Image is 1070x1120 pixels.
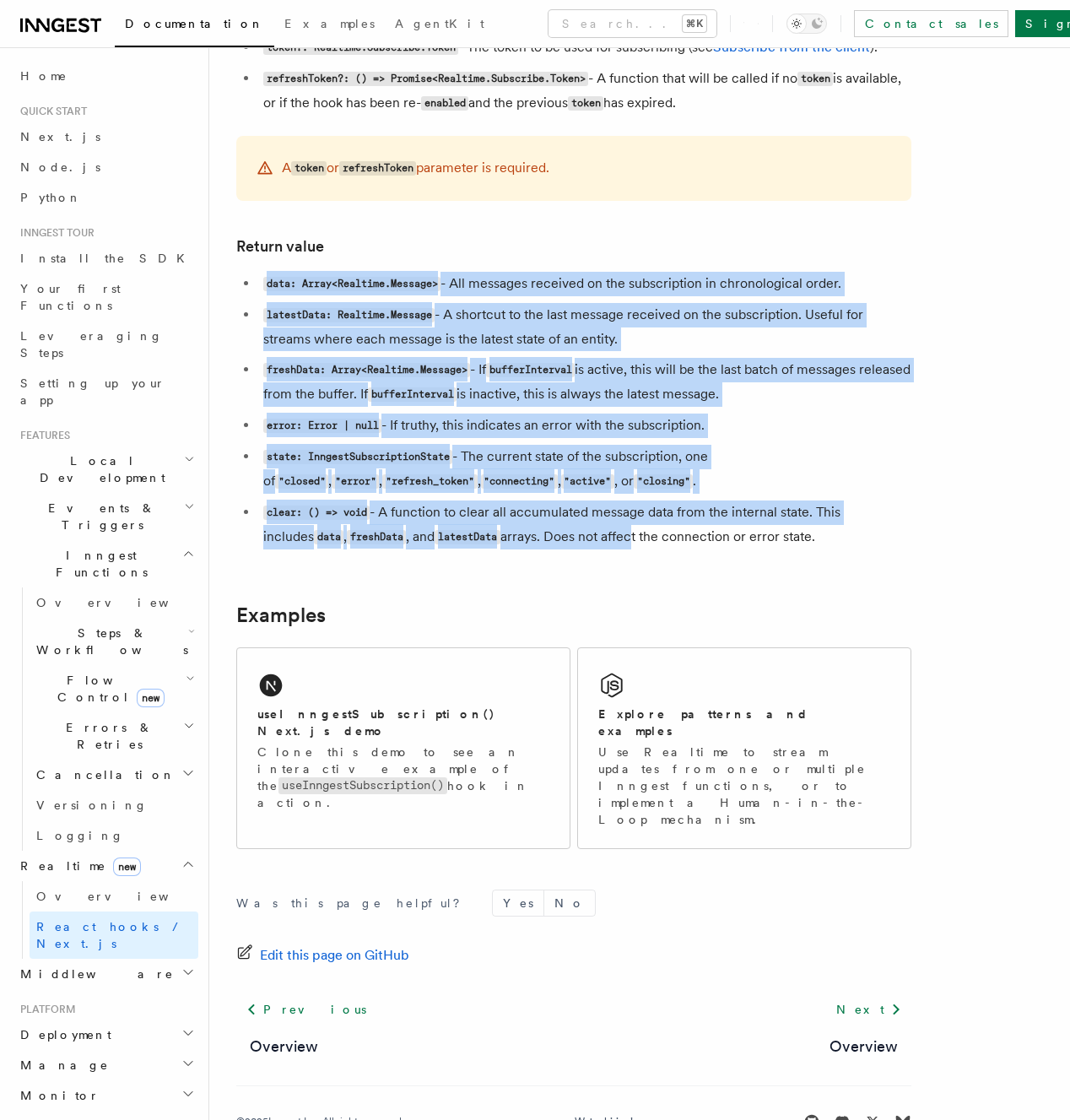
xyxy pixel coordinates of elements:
a: Home [14,61,198,91]
a: AgentKit [385,5,494,46]
code: token [797,72,833,86]
span: Events & Triggers [14,500,184,533]
span: Edit this page on GitHub [260,944,409,967]
span: Realtime [14,858,141,874]
span: Quick start [14,105,87,118]
code: useInngestSubscription() [278,777,447,793]
code: refreshToken?: () => Promise<Realtime.Subscribe.Token> [263,72,588,86]
span: Deployment [14,1026,111,1043]
a: Return value [236,235,324,258]
code: "closed" [275,474,328,489]
a: Overview [30,587,198,618]
p: Was this page helpful? [236,895,472,912]
li: - A function to clear all accumulated message data from the internal state. This includes , , and... [258,500,911,549]
span: new [137,689,165,707]
li: - All messages received on the subscription in chronological order. [258,272,911,296]
code: state: InngestSubscriptionState [263,450,452,464]
span: Versioning [36,798,148,812]
a: Contact sales [854,10,1008,37]
code: freshData: Array<Realtime.Message> [263,363,470,377]
code: data [314,530,343,544]
code: "refresh_token" [382,474,477,489]
span: Inngest Functions [14,547,182,581]
button: No [544,890,595,916]
span: AgentKit [395,17,484,30]
code: freshData [347,530,406,544]
span: Flow Control [30,672,186,706]
button: Toggle dark mode [786,14,827,34]
code: token [568,96,603,111]
div: Realtimenew [14,881,198,959]
code: data: Array<Realtime.Message> [263,277,440,291]
code: "closing" [634,474,693,489]
span: Monitor [14,1087,100,1104]
span: Middleware [14,966,174,982]
a: Logging [30,820,198,851]
span: Leveraging Steps [20,329,163,360]
p: Use Realtime to stream updates from one or multiple Inngest functions, or to implement a Human-in... [598,744,890,828]
button: Search...⌘K [549,10,716,37]
span: Install the SDK [20,252,195,265]
a: Explore patterns and examplesUse Realtime to stream updates from one or multiple Inngest function... [577,647,911,849]
code: "connecting" [481,474,558,489]
span: Examples [284,17,375,30]
a: Install the SDK [14,243,198,273]
a: Edit this page on GitHub [236,944,409,967]
button: Realtimenew [14,851,198,881]
li: - If truthy, this indicates an error with the subscription. [258,414,911,438]
button: Deployment [14,1020,198,1050]
a: Previous [236,994,376,1025]
li: - The current state of the subscription, one of , , , , , or . [258,445,911,494]
a: Python [14,182,198,213]
code: latestData: Realtime.Message [263,308,435,322]
a: Overview [30,881,198,912]
a: Setting up your app [14,368,198,415]
a: Node.js [14,152,198,182]
a: Next [826,994,911,1025]
code: "error" [332,474,379,489]
li: - A shortcut to the last message received on the subscription. Useful for streams where each mess... [258,303,911,351]
h2: useInngestSubscription() Next.js demo [257,706,549,739]
a: Subscribe from the client [713,39,870,55]
li: - If is active, this will be the last batch of messages released from the buffer. If is inactive,... [258,358,911,407]
h2: Explore patterns and examples [598,706,890,739]
span: React hooks / Next.js [36,920,186,950]
button: Local Development [14,446,198,493]
button: Events & Triggers [14,493,198,540]
span: Overview [36,890,210,903]
span: Logging [36,829,124,842]
span: Steps & Workflows [30,625,188,658]
li: - A function that will be called if no is available, or if the hook has been re- and the previous... [258,67,911,116]
a: Versioning [30,790,198,820]
button: Monitor [14,1080,198,1111]
span: Local Development [14,452,184,486]
span: Setting up your app [20,376,165,407]
a: React hooks / Next.js [30,912,198,959]
span: Documentation [125,17,264,30]
a: Next.js [14,122,198,152]
code: token [291,161,327,176]
button: Inngest Functions [14,540,198,587]
p: A or parameter is required. [282,156,549,181]
span: Inngest tour [14,226,95,240]
button: Middleware [14,959,198,989]
code: bufferInterval [486,363,575,377]
span: Manage [14,1057,109,1074]
span: Home [20,68,68,84]
span: Node.js [20,160,100,174]
span: Cancellation [30,766,176,783]
a: useInngestSubscription() Next.js demoClone this demo to see an interactive example of theuseInnge... [236,647,570,849]
a: Documentation [115,5,274,47]
span: Errors & Retries [30,719,183,753]
button: Manage [14,1050,198,1080]
span: Platform [14,1003,76,1016]
a: Overview [830,1035,898,1058]
span: Overview [36,596,210,609]
code: refreshToken [339,161,416,176]
a: Examples [236,603,326,627]
span: Python [20,191,82,204]
span: Your first Functions [20,282,121,312]
code: error: Error | null [263,419,381,433]
code: "active" [561,474,614,489]
a: Overview [250,1035,318,1058]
